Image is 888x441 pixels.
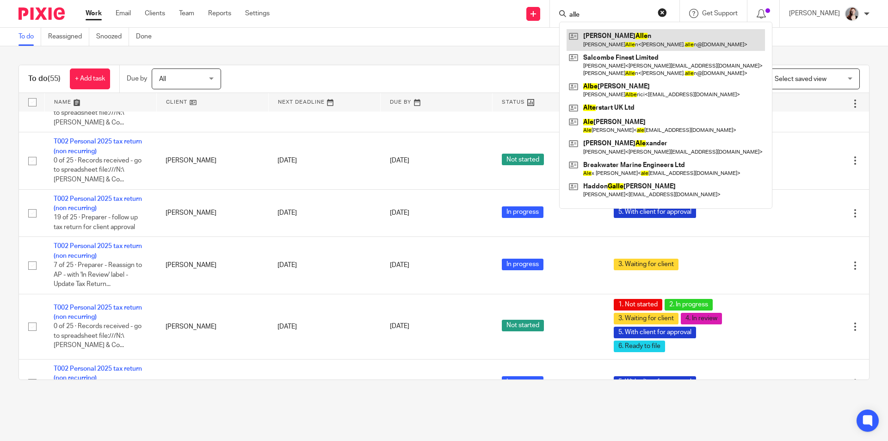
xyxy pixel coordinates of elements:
a: To do [18,28,41,46]
td: [DATE] [268,294,380,359]
a: Reassigned [48,28,89,46]
span: Get Support [702,10,738,17]
span: [DATE] [390,262,409,269]
span: [DATE] [390,323,409,330]
img: High%20Res%20Andrew%20Price%20Accountants%20_Poppy%20Jakes%20Photography-3%20-%20Copy.jpg [845,6,859,21]
button: Clear [658,8,667,17]
span: In progress [502,206,543,218]
a: Clients [145,9,165,18]
span: 1. Not started [614,299,662,311]
td: [DATE] [268,237,380,294]
td: [DATE] [268,189,380,237]
td: [PERSON_NAME] [156,132,268,189]
a: T002 Personal 2025 tax return (non recurring) [54,196,142,211]
td: [PERSON_NAME] [156,294,268,359]
a: T002 Personal 2025 tax return (non recurring) [54,243,142,259]
span: 5. With client for approval [614,206,696,218]
span: 0 of 25 · Records received - go to spreadsheet file:///N:\[PERSON_NAME] & Co... [54,323,142,348]
a: Reports [208,9,231,18]
a: Settings [245,9,270,18]
span: (55) [48,75,61,82]
span: [DATE] [390,210,409,216]
span: 19 of 25 · Preparer - follow up tax return for client approval [54,215,138,231]
span: Select saved view [775,76,826,82]
a: T002 Personal 2025 tax return (non recurring) [54,366,142,381]
input: Search [568,11,652,19]
a: Done [136,28,159,46]
span: 5. With client for approval [614,327,696,338]
p: [PERSON_NAME] [789,9,840,18]
td: [PERSON_NAME] [156,189,268,237]
a: T002 Personal 2025 tax return (non recurring) [54,304,142,320]
p: Due by [127,74,147,83]
a: T002 Personal 2025 tax return (non recurring) [54,138,142,154]
h1: To do [28,74,61,84]
td: [DATE] [268,359,380,407]
span: 6. Ready to file [614,341,665,352]
a: Snoozed [96,28,129,46]
td: [PERSON_NAME] [156,359,268,407]
a: + Add task [70,68,110,89]
img: Pixie [18,7,65,20]
span: 5. With client for approval [614,376,696,388]
span: Not started [502,320,544,331]
span: All [159,76,166,82]
span: Not started [502,154,544,165]
span: In progress [502,376,543,388]
span: 3. Waiting for client [614,259,678,270]
span: 4. In review [681,313,722,324]
a: Team [179,9,194,18]
span: 3. Waiting for client [614,313,678,324]
span: 2. In progress [665,299,713,311]
a: Work [86,9,102,18]
span: In progress [502,259,543,270]
a: Email [116,9,131,18]
span: 0 of 25 · Records received - go to spreadsheet file:///N:\[PERSON_NAME] & Co... [54,157,142,183]
td: [DATE] [268,132,380,189]
span: [DATE] [390,157,409,164]
td: [PERSON_NAME] [156,237,268,294]
span: 0 of 25 · Records received - go to spreadsheet file:///N:\[PERSON_NAME] & Co... [54,100,142,126]
span: 7 of 25 · Preparer - Reassign to AP - with 'In Review' label - Update Tax Return... [54,262,142,287]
